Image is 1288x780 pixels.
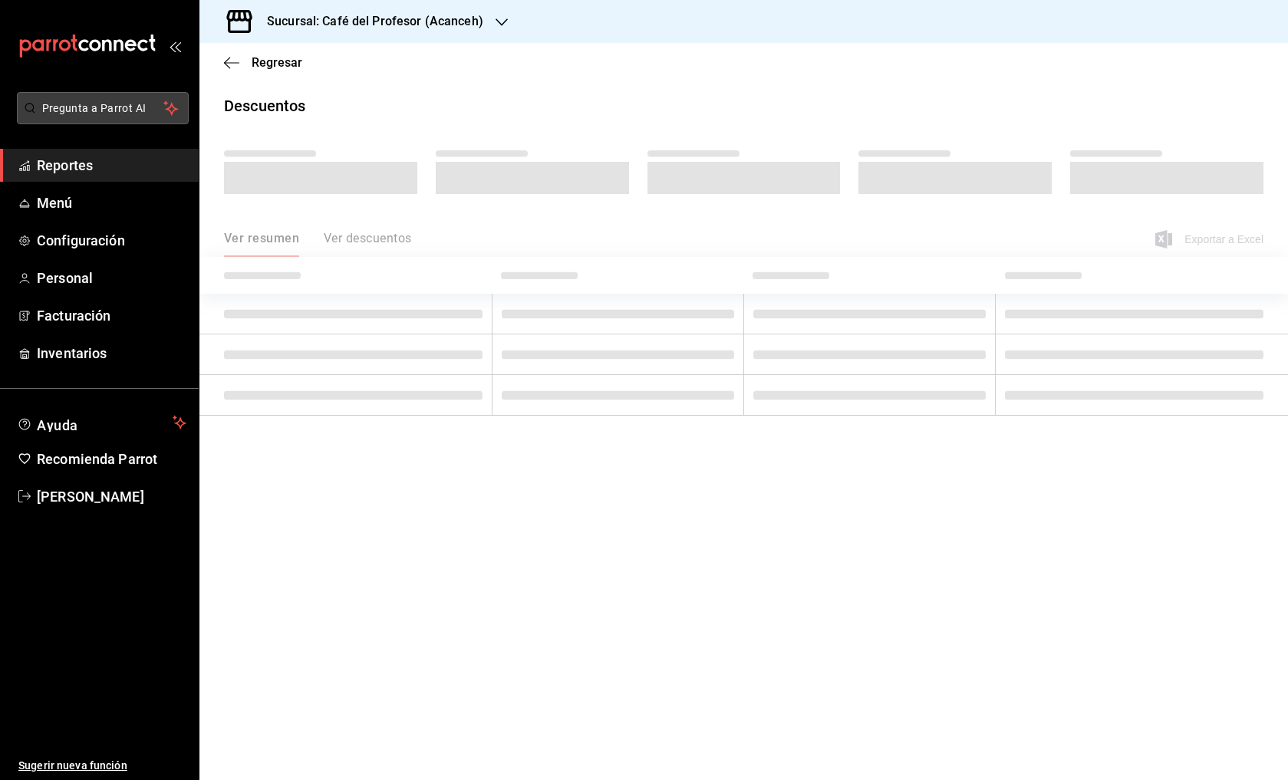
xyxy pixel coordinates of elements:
a: Pregunta a Parrot AI [11,111,189,127]
span: Inventarios [37,343,186,364]
span: Sugerir nueva función [18,758,186,774]
span: Menú [37,193,186,213]
span: Configuración [37,230,186,251]
span: Facturación [37,305,186,326]
h3: Sucursal: Café del Profesor (Acanceh) [255,12,483,31]
span: Regresar [252,55,302,70]
button: Pregunta a Parrot AI [17,92,189,124]
span: Personal [37,268,186,288]
button: open_drawer_menu [169,40,181,52]
div: navigation tabs [224,231,411,257]
span: Reportes [37,155,186,176]
span: [PERSON_NAME] [37,486,186,507]
span: Ayuda [37,413,166,432]
span: Recomienda Parrot [37,449,186,469]
button: Regresar [224,55,302,70]
span: Pregunta a Parrot AI [42,100,164,117]
div: Descuentos [224,94,305,117]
